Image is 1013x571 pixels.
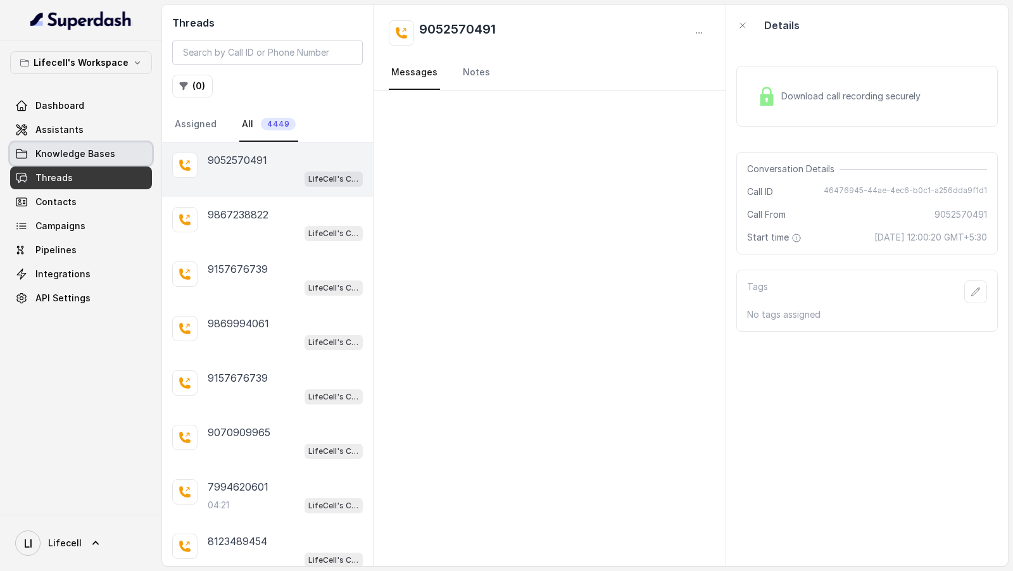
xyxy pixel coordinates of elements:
[10,191,152,213] a: Contacts
[10,239,152,261] a: Pipelines
[10,51,152,74] button: Lifecell's Workspace
[874,231,987,244] span: [DATE] 12:00:20 GMT+5:30
[747,308,987,321] p: No tags assigned
[10,525,152,561] a: Lifecell
[208,153,267,168] p: 9052570491
[208,425,270,440] p: 9070909965
[24,537,32,550] text: LI
[261,118,296,130] span: 4449
[747,280,768,303] p: Tags
[10,166,152,189] a: Threads
[208,479,268,494] p: 7994620601
[308,282,359,294] p: LifeCell's Call Assistant
[747,208,786,221] span: Call From
[764,18,800,33] p: Details
[48,537,82,549] span: Lifecell
[35,99,84,112] span: Dashboard
[239,108,298,142] a: All4449
[747,163,840,175] span: Conversation Details
[10,94,152,117] a: Dashboard
[35,268,91,280] span: Integrations
[172,108,219,142] a: Assigned
[35,292,91,304] span: API Settings
[308,173,359,185] p: LifeCell's Call Assistant
[30,10,132,30] img: light.svg
[308,445,359,458] p: LifeCell's Call Assistant
[308,554,359,567] p: LifeCell's Call Assistant
[172,75,213,97] button: (0)
[747,231,804,244] span: Start time
[460,56,493,90] a: Notes
[389,56,710,90] nav: Tabs
[308,391,359,403] p: LifeCell's Call Assistant
[208,499,229,511] p: 04:21
[172,41,363,65] input: Search by Call ID or Phone Number
[208,370,268,386] p: 9157676739
[389,56,440,90] a: Messages
[934,208,987,221] span: 9052570491
[172,15,363,30] h2: Threads
[208,316,269,331] p: 9869994061
[208,261,268,277] p: 9157676739
[781,90,926,103] span: Download call recording securely
[172,108,363,142] nav: Tabs
[10,215,152,237] a: Campaigns
[10,287,152,310] a: API Settings
[308,336,359,349] p: LifeCell's Call Assistant
[10,118,152,141] a: Assistants
[208,207,268,222] p: 9867238822
[10,142,152,165] a: Knowledge Bases
[35,196,77,208] span: Contacts
[208,534,267,549] p: 8123489454
[35,220,85,232] span: Campaigns
[419,20,496,46] h2: 9052570491
[747,185,773,198] span: Call ID
[824,185,987,198] span: 46476945-44ae-4ec6-b0c1-a256dda9f1d1
[10,263,152,285] a: Integrations
[757,87,776,106] img: Lock Icon
[35,123,84,136] span: Assistants
[35,147,115,160] span: Knowledge Bases
[35,172,73,184] span: Threads
[35,244,77,256] span: Pipelines
[308,499,359,512] p: LifeCell's Call Assistant
[34,55,129,70] p: Lifecell's Workspace
[308,227,359,240] p: LifeCell's Call Assistant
